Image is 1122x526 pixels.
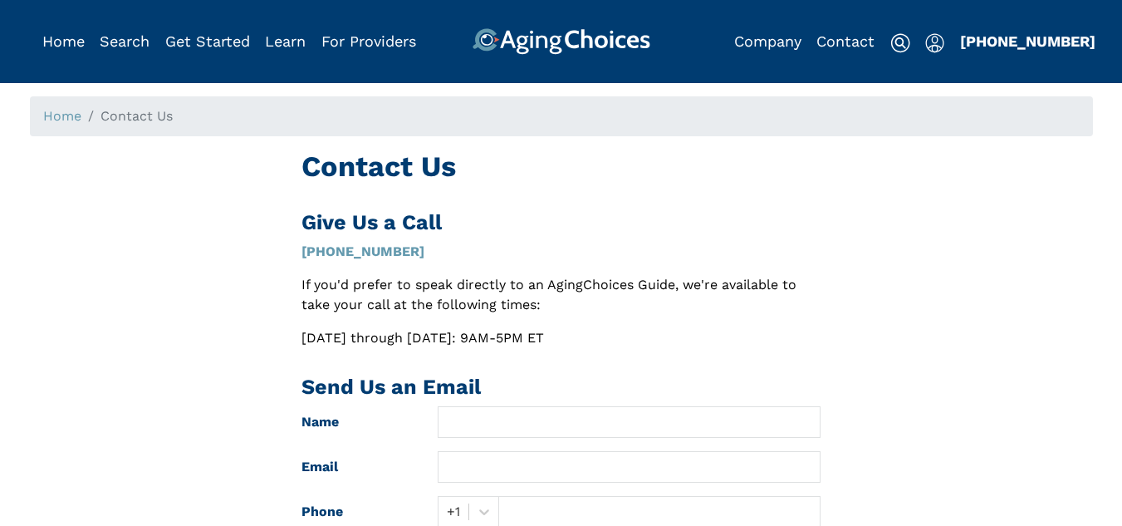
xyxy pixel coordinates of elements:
[100,108,173,124] span: Contact Us
[321,32,416,50] a: For Providers
[301,243,424,259] a: [PHONE_NUMBER]
[925,33,944,53] img: user-icon.svg
[42,32,85,50] a: Home
[301,275,821,315] p: If you'd prefer to speak directly to an AgingChoices Guide, we're available to take your call at ...
[301,150,821,184] h1: Contact Us
[289,451,425,483] label: Email
[960,32,1095,50] a: [PHONE_NUMBER]
[925,28,944,55] div: Popover trigger
[100,32,149,50] a: Search
[301,375,821,400] h2: Send Us an Email
[165,32,250,50] a: Get Started
[100,28,149,55] div: Popover trigger
[265,32,306,50] a: Learn
[472,28,649,55] img: AgingChoices
[301,328,821,348] p: [DATE] through [DATE]: 9AM-5PM ET
[289,406,425,438] label: Name
[30,96,1093,136] nav: breadcrumb
[301,210,821,235] h2: Give Us a Call
[734,32,801,50] a: Company
[816,32,875,50] a: Contact
[43,108,81,124] a: Home
[890,33,910,53] img: search-icon.svg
